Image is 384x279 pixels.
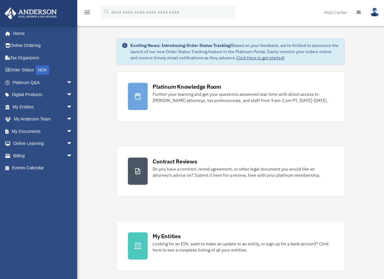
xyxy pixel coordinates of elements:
[236,55,285,61] a: Click Here to get started!
[4,125,82,137] a: My Documentsarrow_drop_down
[116,146,344,196] a: Contract Reviews Do you have a contract, rental agreement, or other legal document you would like...
[66,125,79,138] span: arrow_drop_down
[66,76,79,89] span: arrow_drop_down
[153,232,180,240] div: My Entities
[153,241,333,253] div: Looking for an EIN, want to make an update to an entity, or sign up for a bank account? Click her...
[153,83,221,91] div: Platinum Knowledge Room
[4,27,79,40] a: Home
[4,89,82,101] a: Digital Productsarrow_drop_down
[66,89,79,101] span: arrow_drop_down
[130,42,339,61] div: Based on your feedback, we're thrilled to announce the launch of our new Order Status Tracking fe...
[4,150,82,162] a: Billingarrow_drop_down
[4,40,82,52] a: Online Ordering
[4,113,82,125] a: My Anderson Teamarrow_drop_down
[4,64,82,77] a: Order StatusNEW
[116,221,344,271] a: My Entities Looking for an EIN, want to make an update to an entity, or sign up for a bank accoun...
[4,137,82,150] a: Online Learningarrow_drop_down
[66,113,79,126] span: arrow_drop_down
[66,101,79,113] span: arrow_drop_down
[153,158,197,165] div: Contract Reviews
[130,43,232,48] strong: Exciting News: Introducing Order Status Tracking!
[103,8,110,15] i: search
[66,137,79,150] span: arrow_drop_down
[3,7,59,19] img: Anderson Advisors Platinum Portal
[83,11,91,16] a: menu
[153,91,333,104] div: Further your learning and get your questions answered real-time with direct access to [PERSON_NAM...
[4,162,82,174] a: Events Calendar
[153,166,333,178] div: Do you have a contract, rental agreement, or other legal document you would like an attorney's ad...
[83,9,91,16] i: menu
[36,66,49,75] div: NEW
[370,8,379,17] img: User Pic
[4,101,82,113] a: My Entitiesarrow_drop_down
[4,52,82,64] a: Tax Organizers
[116,71,344,121] a: Platinum Knowledge Room Further your learning and get your questions answered real-time with dire...
[4,76,82,89] a: Platinum Q&Aarrow_drop_down
[66,150,79,162] span: arrow_drop_down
